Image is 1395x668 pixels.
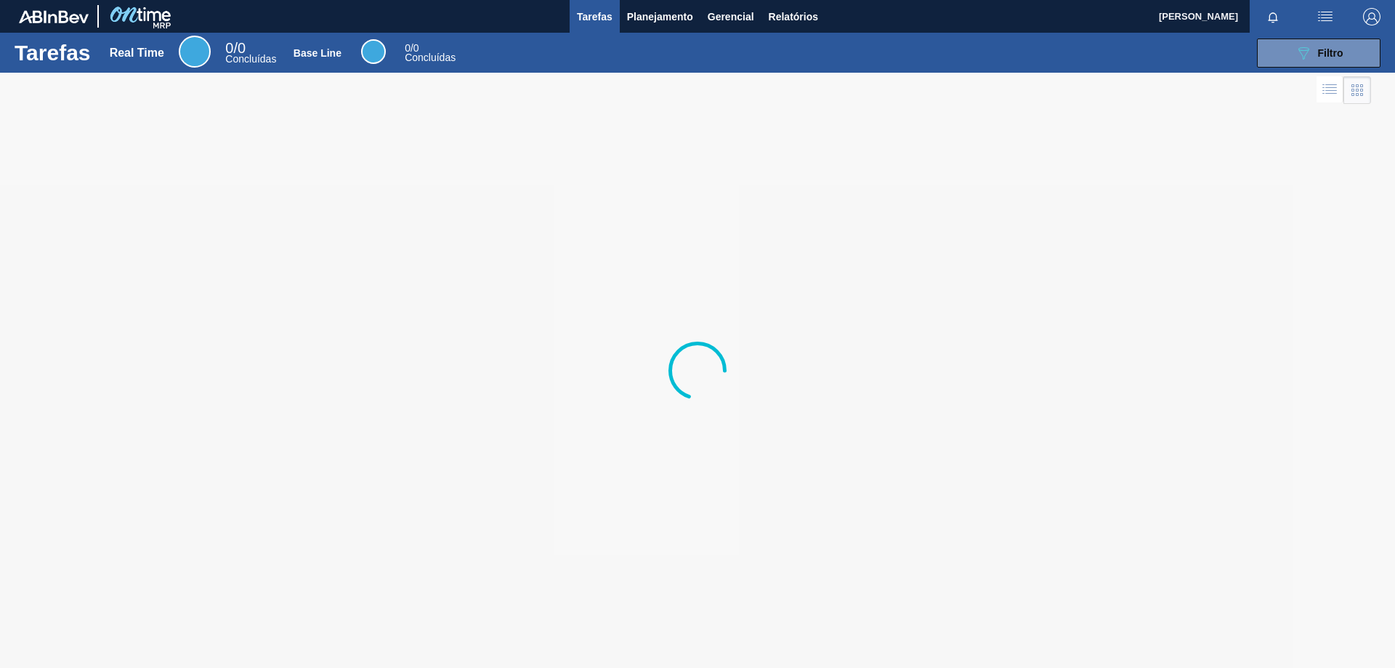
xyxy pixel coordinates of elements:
h1: Tarefas [15,44,91,61]
img: Logout [1363,8,1380,25]
span: Relatórios [769,8,818,25]
span: Concluídas [405,52,456,63]
span: / 0 [225,40,246,56]
div: Real Time [179,36,211,68]
span: Tarefas [577,8,612,25]
span: 0 [405,42,411,54]
img: TNhmsLtSVTkK8tSr43FrP2fwEKptu5GPRR3wAAAABJRU5ErkJggg== [19,10,89,23]
div: Base Line [405,44,456,63]
div: Real Time [110,47,164,60]
span: / 0 [405,42,418,54]
span: 0 [225,40,233,56]
div: Base Line [294,47,341,59]
span: Gerencial [708,8,754,25]
span: Filtro [1318,47,1343,59]
button: Notificações [1250,7,1296,27]
div: Base Line [361,39,386,64]
span: Concluídas [225,53,276,65]
img: userActions [1317,8,1334,25]
span: Planejamento [627,8,693,25]
div: Real Time [225,42,276,64]
button: Filtro [1257,39,1380,68]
